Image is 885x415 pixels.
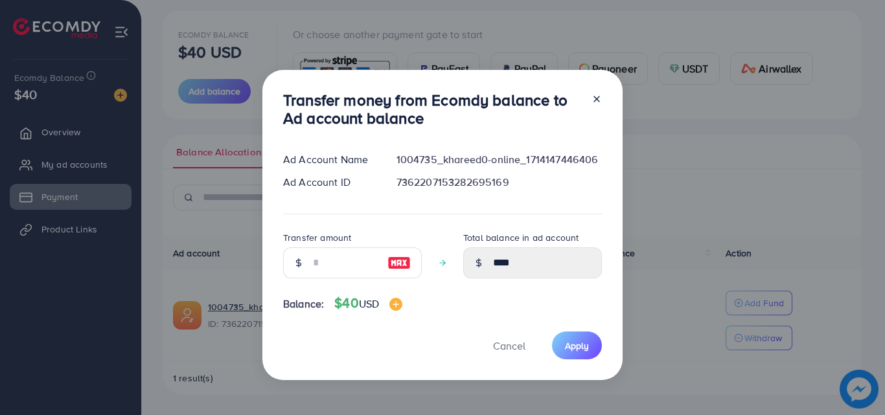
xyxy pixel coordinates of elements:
[273,152,386,167] div: Ad Account Name
[283,297,324,311] span: Balance:
[463,231,579,244] label: Total balance in ad account
[283,91,581,128] h3: Transfer money from Ecomdy balance to Ad account balance
[389,298,402,311] img: image
[334,295,402,311] h4: $40
[493,339,525,353] span: Cancel
[477,331,542,359] button: Cancel
[565,339,589,352] span: Apply
[359,297,379,311] span: USD
[387,255,411,271] img: image
[552,331,602,359] button: Apply
[273,175,386,190] div: Ad Account ID
[386,175,612,190] div: 7362207153282695169
[386,152,612,167] div: 1004735_khareed0-online_1714147446406
[283,231,351,244] label: Transfer amount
